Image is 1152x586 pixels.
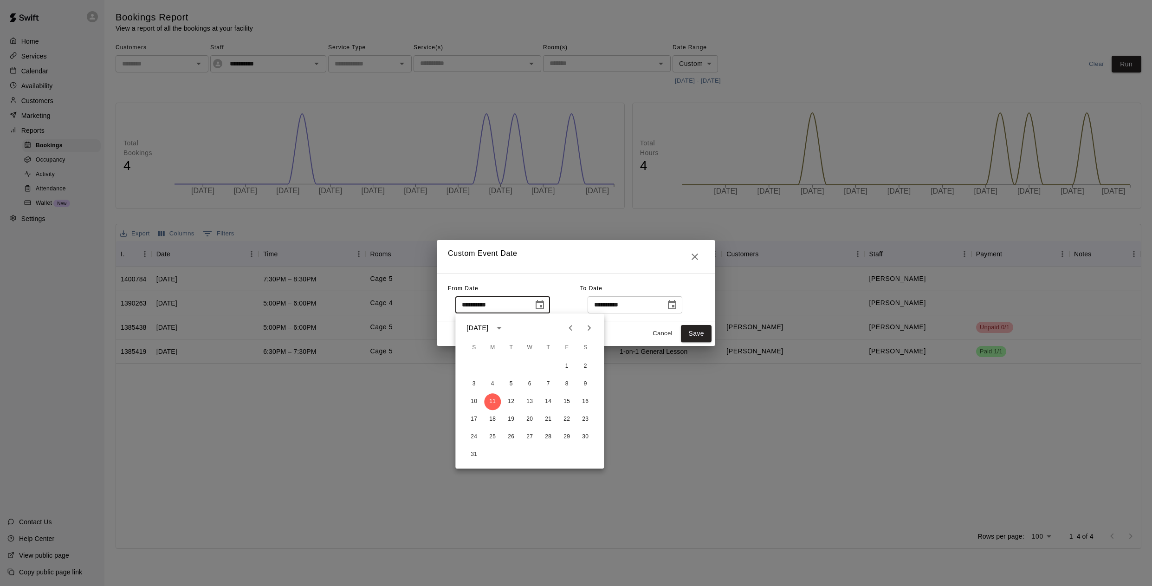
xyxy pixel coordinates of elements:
[484,411,501,428] button: 18
[466,411,482,428] button: 17
[466,393,482,410] button: 10
[577,358,594,375] button: 2
[466,339,482,357] span: Sunday
[521,429,538,445] button: 27
[503,339,519,357] span: Tuesday
[558,376,575,392] button: 8
[558,358,575,375] button: 1
[663,296,681,314] button: Choose date, selected date is Sep 10, 2025
[540,339,557,357] span: Thursday
[503,429,519,445] button: 26
[492,320,507,336] button: calendar view is open, switch to year view
[580,285,602,292] span: To Date
[561,319,580,337] button: Previous month
[503,393,519,410] button: 12
[448,285,479,292] span: From Date
[437,240,715,273] h2: Custom Event Date
[577,411,594,428] button: 23
[577,393,594,410] button: 16
[558,429,575,445] button: 29
[531,296,549,314] button: Choose date, selected date is Aug 11, 2025
[484,376,501,392] button: 4
[686,247,704,266] button: Close
[521,376,538,392] button: 6
[580,319,598,337] button: Next month
[647,326,677,341] button: Cancel
[466,446,482,463] button: 31
[577,376,594,392] button: 9
[466,429,482,445] button: 24
[521,393,538,410] button: 13
[540,429,557,445] button: 28
[558,339,575,357] span: Friday
[466,376,482,392] button: 3
[466,323,488,333] div: [DATE]
[484,429,501,445] button: 25
[521,411,538,428] button: 20
[503,376,519,392] button: 5
[681,325,712,342] button: Save
[484,339,501,357] span: Monday
[540,411,557,428] button: 21
[540,376,557,392] button: 7
[558,411,575,428] button: 22
[558,393,575,410] button: 15
[540,393,557,410] button: 14
[503,411,519,428] button: 19
[484,393,501,410] button: 11
[577,339,594,357] span: Saturday
[577,429,594,445] button: 30
[521,339,538,357] span: Wednesday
